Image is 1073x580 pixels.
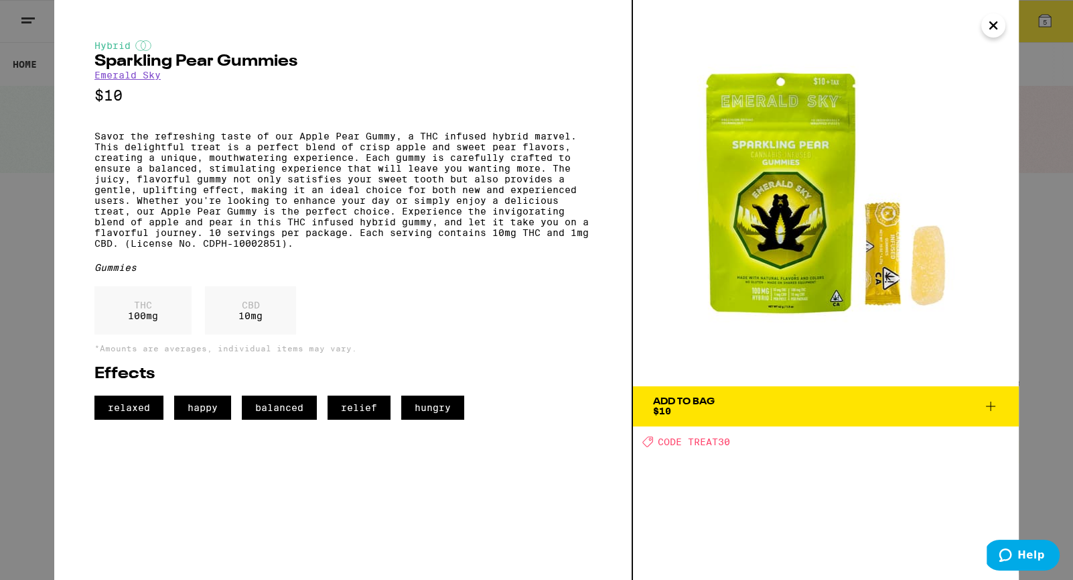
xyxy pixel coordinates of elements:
span: CODE TREAT30 [658,437,730,447]
h2: Sparkling Pear Gummies [94,54,591,70]
button: Close [981,13,1005,38]
img: hybridColor.svg [135,40,151,51]
p: Savor the refreshing taste of our Apple Pear Gummy, a THC infused hybrid marvel. This delightful ... [94,131,591,249]
p: THC [128,300,158,310]
a: Emerald Sky [94,70,161,80]
span: $10 [653,406,671,416]
p: *Amounts are averages, individual items may vary. [94,344,591,353]
div: Add To Bag [653,397,715,406]
span: happy [174,396,231,420]
div: Hybrid [94,40,591,51]
span: relief [328,396,390,420]
span: relaxed [94,396,163,420]
span: balanced [242,396,317,420]
p: CBD [238,300,263,310]
p: $10 [94,87,591,104]
div: 100 mg [94,286,192,335]
button: Add To Bag$10 [633,386,1019,426]
h2: Effects [94,366,591,382]
div: 10 mg [205,286,296,335]
iframe: Opens a widget where you can find more information [987,540,1060,573]
span: hungry [401,396,464,420]
div: Gummies [94,262,591,273]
